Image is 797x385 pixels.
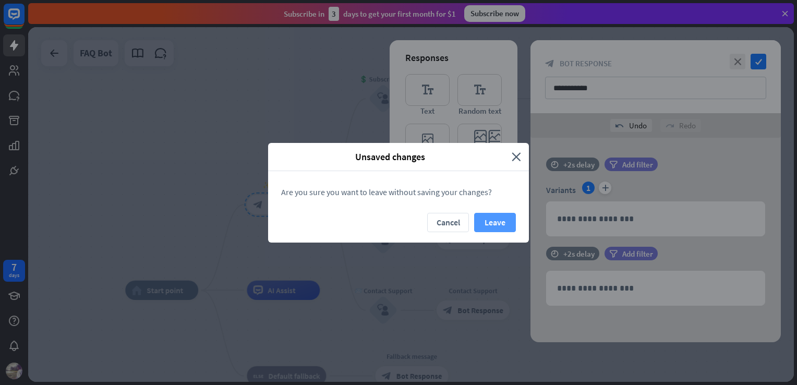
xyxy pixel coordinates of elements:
[512,151,521,163] i: close
[281,187,492,197] span: Are you sure you want to leave without saving your changes?
[474,213,516,232] button: Leave
[276,151,504,163] span: Unsaved changes
[427,213,469,232] button: Cancel
[8,4,40,35] button: Open LiveChat chat widget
